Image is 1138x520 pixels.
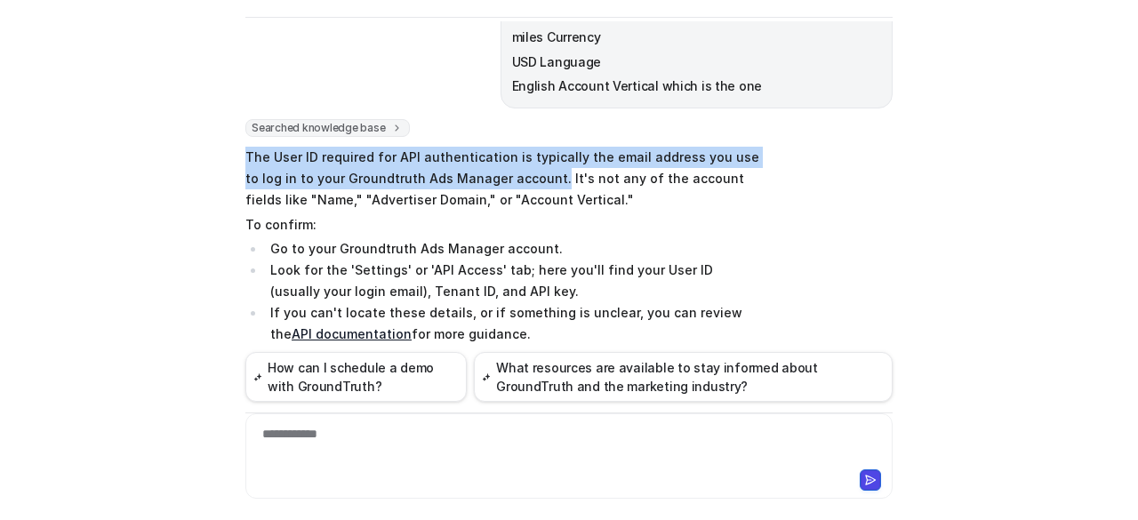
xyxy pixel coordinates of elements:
[474,352,893,402] button: What resources are available to stay informed about GroundTruth and the marketing industry?
[512,76,881,97] p: English Account Vertical which is the one
[245,352,467,402] button: How can I schedule a demo with GroundTruth?
[245,348,765,412] p: If you’re still unsure or need help, please provide your first and last name along with your emai...
[245,147,765,211] p: The User ID required for API authentication is typically the email address you use to log in to y...
[245,119,410,137] span: Searched knowledge base
[512,27,881,48] p: miles Currency
[292,326,412,341] a: API documentation
[265,302,765,345] li: If you can't locate these details, or if something is unclear, you can review the for more guidance.
[245,214,765,236] p: To confirm:
[265,260,765,302] li: Look for the 'Settings' or 'API Access' tab; here you'll find your User ID (usually your login em...
[512,52,881,73] p: USD Language
[265,238,765,260] li: Go to your Groundtruth Ads Manager account.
